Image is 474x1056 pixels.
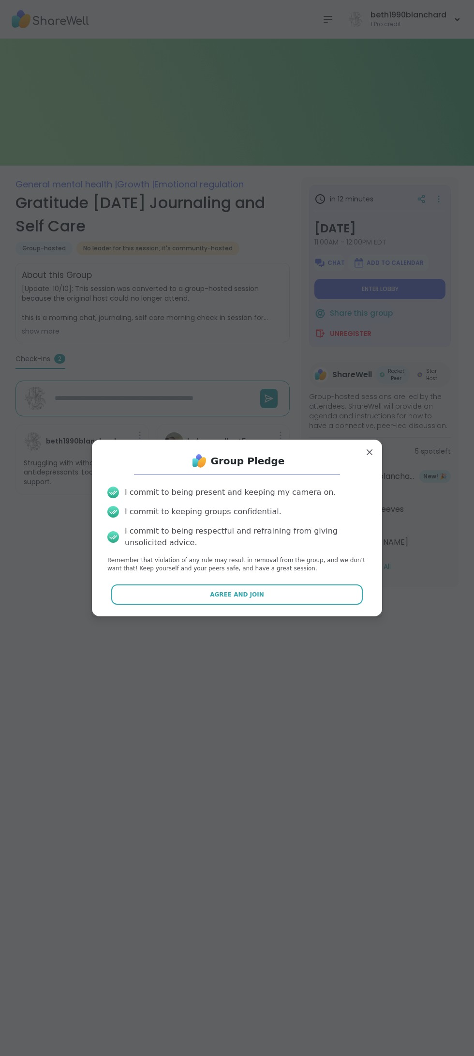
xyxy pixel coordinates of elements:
[125,525,367,549] div: I commit to being respectful and refraining from giving unsolicited advice.
[111,584,363,605] button: Agree and Join
[107,556,367,573] p: Remember that violation of any rule may result in removal from the group, and we don’t want that!...
[210,590,264,599] span: Agree and Join
[190,451,209,471] img: ShareWell Logo
[125,506,281,518] div: I commit to keeping groups confidential.
[211,454,285,468] h1: Group Pledge
[125,487,336,498] div: I commit to being present and keeping my camera on.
